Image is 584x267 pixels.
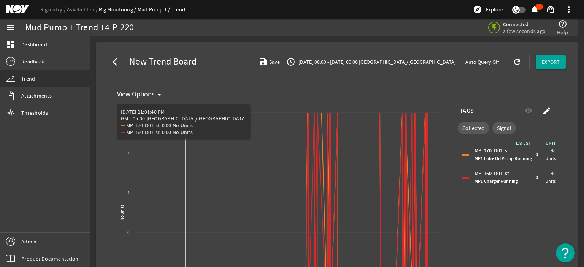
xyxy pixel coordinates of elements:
[536,151,538,158] span: 0
[171,6,185,13] a: Trend
[127,110,130,116] text: 1
[465,58,499,66] span: Auto Query Off
[119,205,125,221] text: No Units
[558,19,567,28] mat-icon: help_outline
[557,28,568,36] span: Help
[21,255,78,262] span: Product Documentation
[268,58,280,66] span: Save
[255,55,283,69] button: Save
[286,57,295,66] mat-icon: access_time
[503,21,546,28] span: Connected
[40,6,67,13] a: Rigsentry
[126,58,197,66] span: New Trend Board
[21,109,48,117] span: Thresholds
[560,0,578,19] button: more_vert
[544,170,556,185] span: No Units
[21,58,44,65] span: Readback
[155,90,164,99] mat-icon: arrow_drop_down
[486,6,503,13] span: Explore
[297,58,456,66] span: [DATE] 00:00 - [DATE] 00:00 [GEOGRAPHIC_DATA]/[GEOGRAPHIC_DATA]
[536,55,566,69] button: EXPORT
[462,124,485,132] span: Collected
[113,57,122,66] mat-icon: arrow_back_ios
[138,6,171,13] a: Mud Pump 1
[474,170,534,185] div: MP-160-D01-st
[21,92,52,100] span: Attachments
[117,91,155,98] span: View Options
[473,5,482,14] mat-icon: explore
[21,75,35,82] span: Trend
[516,140,535,146] span: LATEST
[460,107,474,115] span: TAGS
[470,3,506,16] button: Explore
[474,155,532,161] span: MP1 Lube Oil Pump Running
[127,230,130,235] text: 0
[542,58,560,66] span: EXPORT
[21,238,36,245] span: Admin
[114,88,168,101] button: View Options
[459,55,505,69] button: Auto Query Off
[497,124,511,132] span: Signal
[474,147,534,162] div: MP-170-D01-st
[127,150,130,156] text: 1
[503,28,546,35] span: a few seconds ago
[530,5,539,14] mat-icon: notifications
[535,139,558,147] span: UNIT
[544,147,556,162] span: No Units
[6,40,15,49] mat-icon: dashboard
[556,243,575,262] button: Open Resource Center
[513,57,519,66] mat-icon: refresh
[99,6,137,13] a: Rig Monitoring
[25,24,134,32] div: Mud Pump 1 Trend 14-P-220
[259,57,265,66] mat-icon: save
[546,5,555,14] mat-icon: support_agent
[6,23,15,32] mat-icon: menu
[127,190,130,196] text: 1
[67,6,99,13] a: Askeladden
[536,174,538,181] span: 0
[474,178,518,184] span: MP1 Charger Running
[283,55,459,69] button: [DATE] 00:00 - [DATE] 00:00 [GEOGRAPHIC_DATA]/[GEOGRAPHIC_DATA]
[542,106,551,115] mat-icon: create
[21,41,47,48] span: Dashboard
